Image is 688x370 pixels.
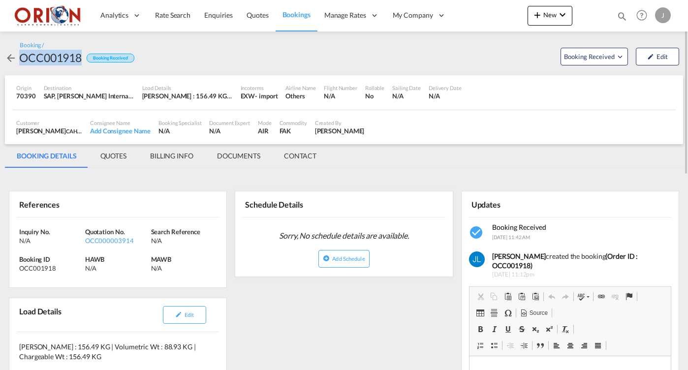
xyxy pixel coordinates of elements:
[16,84,36,92] div: Origin
[19,264,83,273] div: OCC001918
[529,323,542,336] a: Subscript
[85,255,105,263] span: HAWB
[515,290,529,303] a: Paste as plain text (⌘+⌥+⇧+V)
[272,144,328,168] md-tab-item: CONTACT
[151,236,215,245] div: N/A
[528,309,548,317] span: Source
[655,7,671,23] div: J
[473,323,487,336] a: Bold (⌘+B)
[633,7,650,24] span: Help
[492,271,669,279] span: [DATE] 11:12pm
[487,339,501,352] a: Insert/Remove Bulleted List
[10,10,191,20] body: Rich Text Editor, editor156
[151,264,162,273] div: N/A
[163,306,206,324] button: icon-pencilEdit
[275,226,413,245] span: Sorry, No schedule details are available.
[492,251,669,271] div: created the booking
[564,52,616,62] span: Booking Received
[158,119,201,126] div: Booking Specialist
[185,311,194,318] span: Edit
[532,9,543,21] md-icon: icon-plus 400-fg
[324,84,357,92] div: Flight Number
[16,92,36,100] div: 70390
[501,290,515,303] a: Paste (⌘+V)
[17,302,65,328] div: Load Details
[622,290,636,303] a: Anchor
[209,119,250,126] div: Document Expert
[324,92,357,100] div: N/A
[89,144,138,168] md-tab-item: QUOTES
[487,307,501,319] a: Insert Horizontal Line
[608,290,622,303] a: Unlink
[617,11,627,22] md-icon: icon-magnify
[393,10,433,20] span: My Company
[142,92,233,100] div: [PERSON_NAME] : 156.49 KG | Volumetric Wt : 88.93 KG | Chargeable Wt : 156.49 KG
[636,48,679,65] button: icon-pencilEdit
[138,144,205,168] md-tab-item: BILLING INFO
[17,195,116,213] div: References
[517,307,551,319] a: Source
[255,92,278,100] div: - import
[501,307,515,319] a: Insert Special Character
[559,323,572,336] a: Remove Format
[492,252,546,260] b: [PERSON_NAME]
[90,126,151,135] div: Add Consignee Name
[85,264,151,273] div: N/A
[591,339,605,352] a: Justify
[16,126,82,135] div: [PERSON_NAME]
[487,290,501,303] a: Copy (⌘+C)
[542,323,556,336] a: Superscript
[5,144,328,168] md-pagination-wrapper: Use the left and right arrow keys to navigate between tabs
[280,119,307,126] div: Commodity
[204,11,233,19] span: Enquiries
[87,54,134,63] div: Booking Received
[285,84,316,92] div: Airline Name
[533,339,547,352] a: Block Quote
[315,119,365,126] div: Created By
[365,92,384,100] div: No
[5,50,19,65] div: icon-arrow-left
[647,53,654,60] md-icon: icon-pencil
[529,290,542,303] a: Paste from Word
[469,251,485,267] img: 6gRCBf4NSdqify3zKckAAAAASUVORK5CYII=
[532,11,568,19] span: New
[492,234,531,240] span: [DATE] 11:42 AM
[5,144,89,168] md-tab-item: BOOKING DETAILS
[617,11,627,26] div: icon-magnify
[100,10,128,20] span: Analytics
[473,290,487,303] a: Cut (⌘+X)
[15,4,81,27] img: 2c36fa60c4e911ed9fceb5e2556746cc.JPG
[155,11,190,19] span: Rate Search
[528,6,572,26] button: icon-plus 400-fgNewicon-chevron-down
[392,92,421,100] div: N/A
[241,84,278,92] div: Incoterms
[85,228,125,236] span: Quotation No.
[66,127,84,135] span: CAHSA
[285,92,316,100] div: Others
[19,50,82,65] div: OCC001918
[469,195,568,213] div: Updates
[429,84,462,92] div: Delivery Date
[44,84,134,92] div: Destination
[561,48,628,65] button: Open demo menu
[332,255,365,262] span: Add Schedule
[90,119,151,126] div: Consignee Name
[563,339,577,352] a: Centre
[515,323,529,336] a: Strike Through
[19,228,50,236] span: Inquiry No.
[365,84,384,92] div: Rollable
[594,290,608,303] a: Link (⌘+K)
[577,339,591,352] a: Align Right
[545,290,559,303] a: Undo (⌘+Z)
[487,323,501,336] a: Italic (⌘+I)
[241,92,255,100] div: EXW
[258,126,272,135] div: AIR
[633,7,655,25] div: Help
[392,84,421,92] div: Sailing Date
[501,323,515,336] a: Underline (⌘+U)
[559,290,572,303] a: Redo (⌘+Y)
[205,144,272,168] md-tab-item: DOCUMENTS
[258,119,272,126] div: Mode
[517,339,531,352] a: Increase Indent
